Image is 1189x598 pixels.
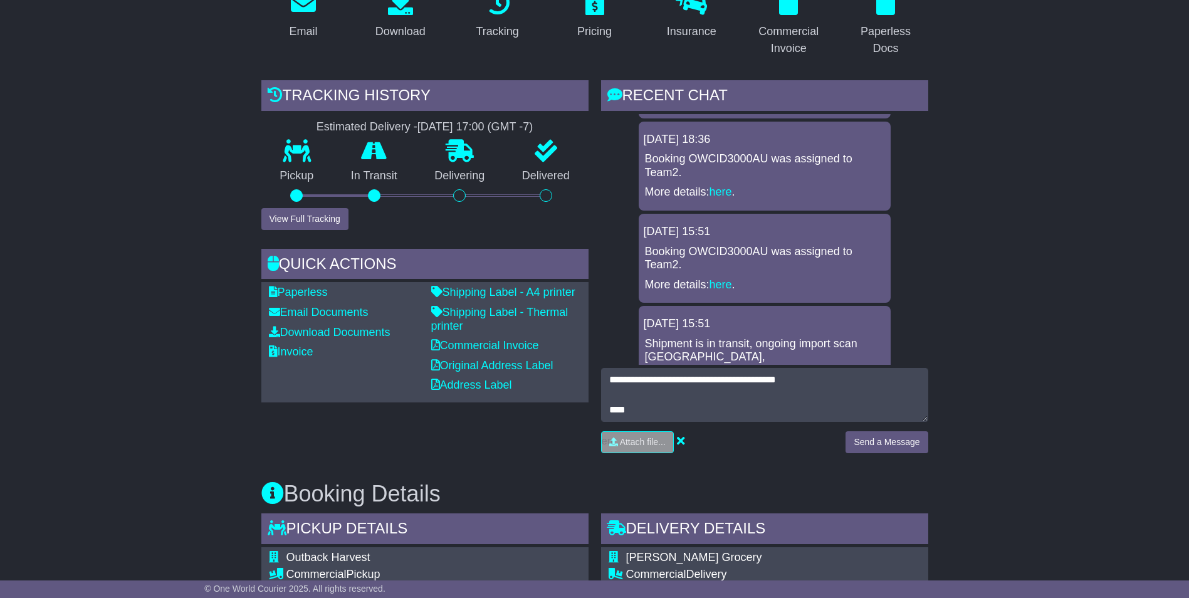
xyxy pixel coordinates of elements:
div: Pickup Details [261,513,589,547]
a: Shipping Label - Thermal printer [431,306,568,332]
a: Invoice [269,345,313,358]
p: Shipment is in transit, ongoing import scan [GEOGRAPHIC_DATA], [GEOGRAPHIC_DATA], [GEOGRAPHIC_DAT... [645,337,884,446]
a: Shipping Label - A4 printer [431,286,575,298]
a: Email Documents [269,306,369,318]
a: Paperless [269,286,328,298]
span: [PERSON_NAME] Grocery [626,551,762,564]
p: More details: . [645,186,884,199]
span: Commercial [626,568,686,580]
div: Pickup [286,568,528,582]
p: Delivering [416,169,504,183]
div: [DATE] 17:00 (GMT -7) [417,120,533,134]
div: Download [375,23,426,40]
a: Commercial Invoice [431,339,539,352]
p: Pickup [261,169,333,183]
a: Address Label [431,379,512,391]
button: View Full Tracking [261,208,348,230]
button: Send a Message [846,431,928,453]
a: here [710,186,732,198]
div: Tracking history [261,80,589,114]
div: [DATE] 15:51 [644,225,886,239]
div: Delivery [626,568,867,582]
span: Commercial [286,568,347,580]
div: Commercial Invoice [755,23,823,57]
div: Pricing [577,23,612,40]
p: Booking OWCID3000AU was assigned to Team2. [645,152,884,179]
div: Delivery Details [601,513,928,547]
p: Booking OWCID3000AU was assigned to Team2. [645,245,884,272]
div: [DATE] 15:51 [644,317,886,331]
div: Paperless Docs [852,23,920,57]
p: Delivered [503,169,589,183]
div: RECENT CHAT [601,80,928,114]
p: More details: . [645,278,884,292]
div: Tracking [476,23,518,40]
p: In Transit [332,169,416,183]
span: Outback Harvest [286,551,370,564]
a: here [710,278,732,291]
div: Email [289,23,317,40]
a: Original Address Label [431,359,553,372]
h3: Booking Details [261,481,928,506]
a: Download Documents [269,326,390,338]
div: [DATE] 18:36 [644,133,886,147]
div: Quick Actions [261,249,589,283]
div: Insurance [667,23,716,40]
span: © One World Courier 2025. All rights reserved. [204,584,385,594]
div: Estimated Delivery - [261,120,589,134]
